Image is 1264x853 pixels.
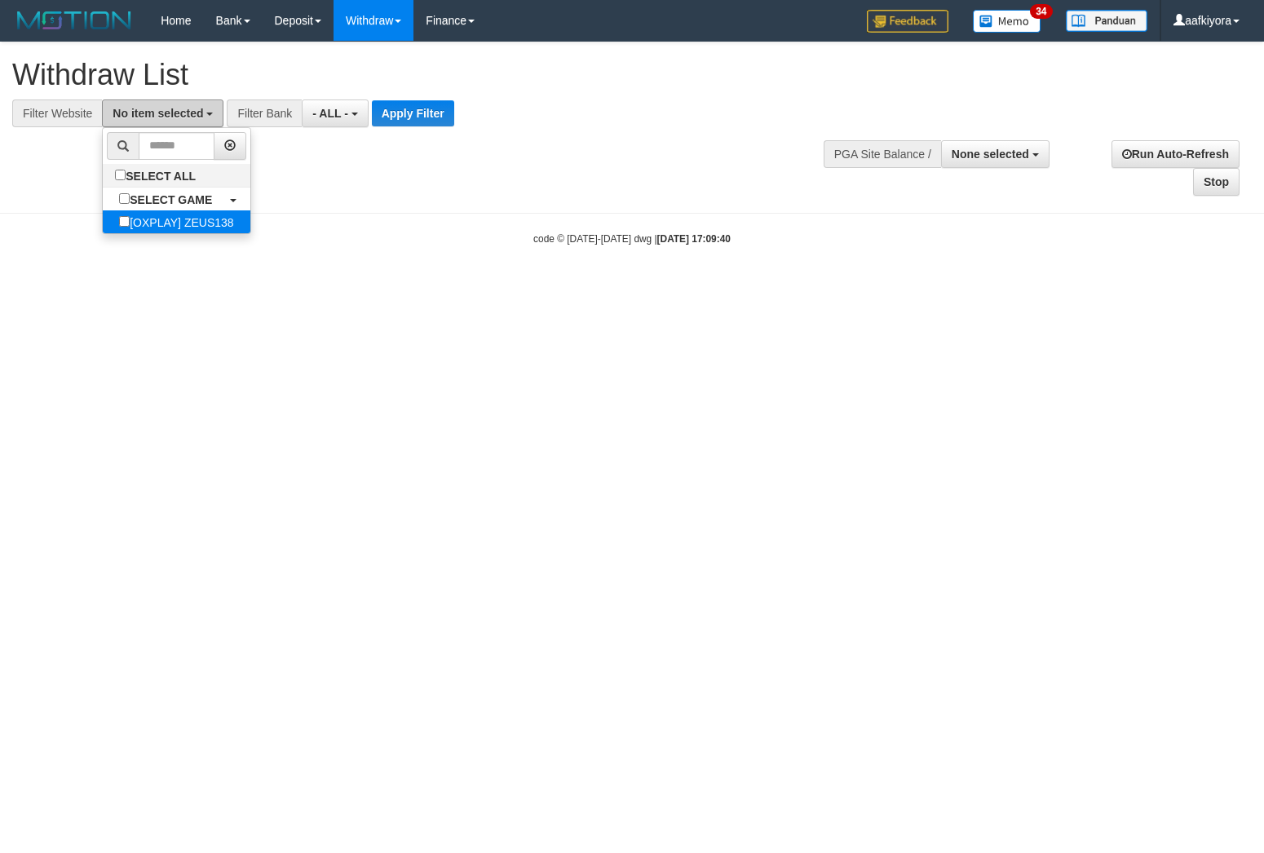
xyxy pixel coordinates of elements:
img: MOTION_logo.png [12,8,136,33]
button: Apply Filter [372,100,454,126]
h1: Withdraw List [12,59,826,91]
button: None selected [941,140,1050,168]
button: No item selected [102,99,223,127]
a: Run Auto-Refresh [1112,140,1240,168]
span: - ALL - [312,107,348,120]
a: Stop [1193,168,1240,196]
span: None selected [952,148,1029,161]
a: SELECT GAME [103,188,250,210]
div: Filter Website [12,99,102,127]
img: panduan.png [1066,10,1147,32]
span: No item selected [113,107,203,120]
label: [OXPLAY] ZEUS138 [103,210,250,233]
button: - ALL - [302,99,368,127]
span: 34 [1030,4,1052,19]
input: SELECT ALL [115,170,126,180]
div: PGA Site Balance / [824,140,941,168]
img: Button%20Memo.svg [973,10,1041,33]
small: code © [DATE]-[DATE] dwg | [533,233,731,245]
div: Filter Bank [227,99,302,127]
b: SELECT GAME [130,193,212,206]
label: SELECT ALL [103,164,212,187]
input: SELECT GAME [119,193,130,204]
img: Feedback.jpg [867,10,948,33]
strong: [DATE] 17:09:40 [657,233,731,245]
input: [OXPLAY] ZEUS138 [119,216,130,227]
